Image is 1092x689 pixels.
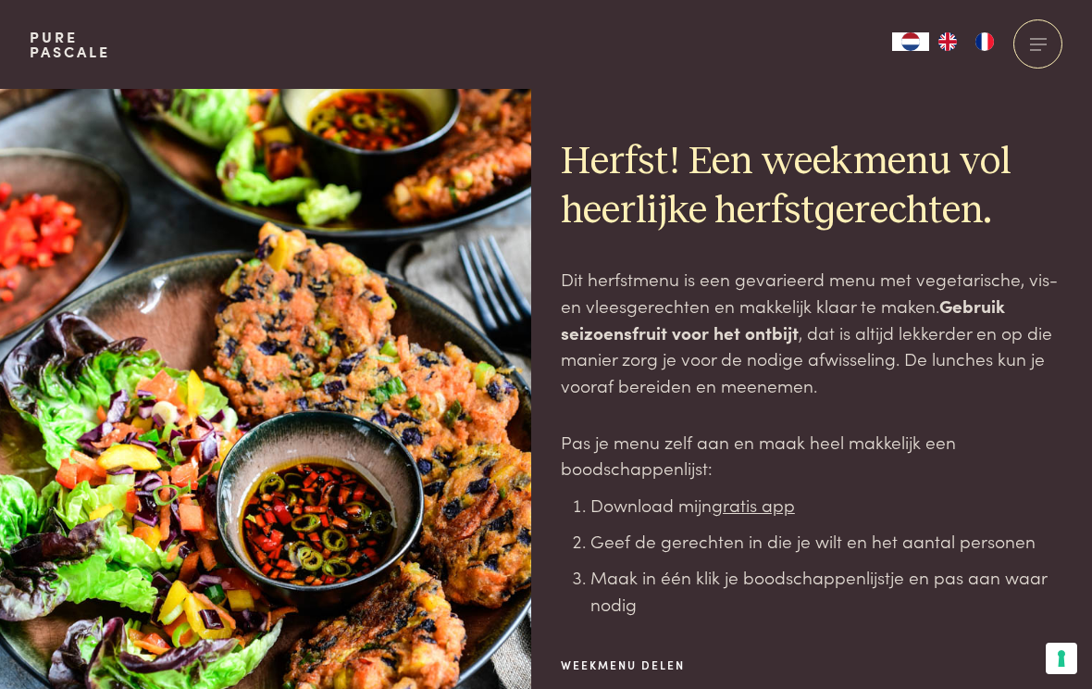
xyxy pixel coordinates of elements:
[590,564,1062,617] li: Maak in één klik je boodschappenlijstje en pas aan waar nodig
[561,657,694,673] span: Weekmenu delen
[892,32,929,51] a: NL
[561,429,1062,482] p: Pas je menu zelf aan en maak heel makkelijk een boodschappenlijst:
[561,293,1005,344] strong: Gebruik seizoensfruit voor het ontbijt
[892,32,1003,51] aside: Language selected: Nederlands
[712,492,795,517] a: gratis app
[590,528,1062,555] li: Geef de gerechten in die je wilt en het aantal personen
[892,32,929,51] div: Language
[561,266,1062,398] p: Dit herfstmenu is een gevarieerd menu met vegetarische, vis- en vleesgerechten en makkelijk klaar...
[929,32,1003,51] ul: Language list
[929,32,966,51] a: EN
[30,30,110,59] a: PurePascale
[966,32,1003,51] a: FR
[590,492,1062,519] li: Download mijn
[1046,643,1077,674] button: Uw voorkeuren voor toestemming voor trackingtechnologieën
[561,138,1062,236] h2: Herfst! Een weekmenu vol heerlijke herfstgerechten.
